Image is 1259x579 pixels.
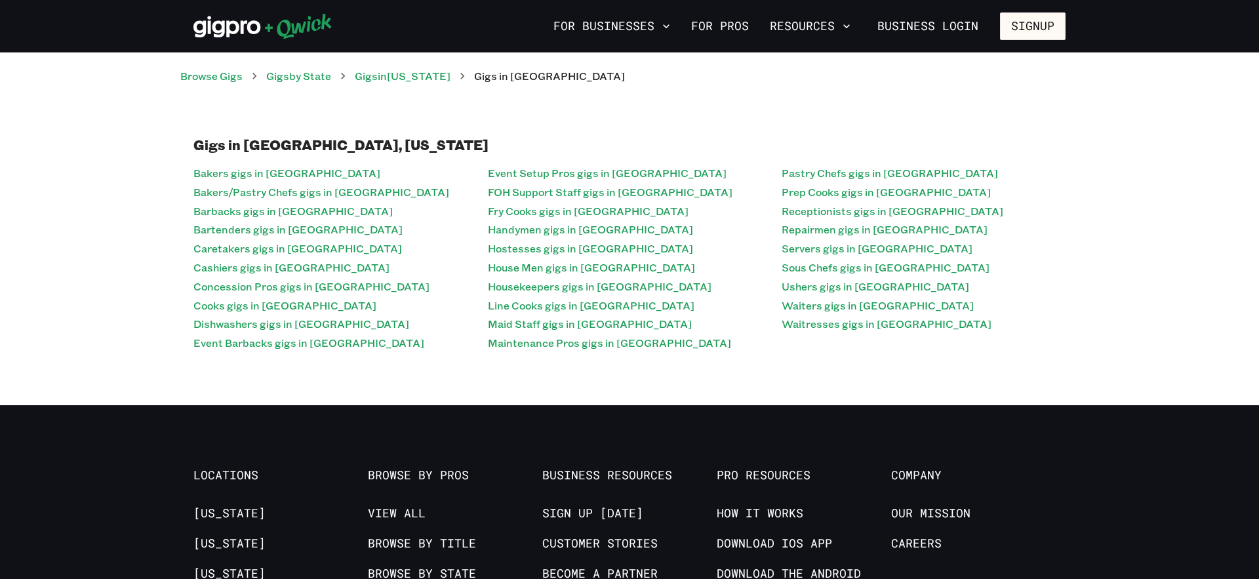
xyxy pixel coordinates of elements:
[474,68,625,84] p: Gigs in [GEOGRAPHIC_DATA]
[782,277,969,296] a: Ushers gigs in [GEOGRAPHIC_DATA]
[488,164,727,183] a: Event Setup Pros gigs in [GEOGRAPHIC_DATA]
[488,277,711,296] a: Housekeepers gigs in [GEOGRAPHIC_DATA]
[782,183,991,202] a: Prep Cooks gigs in [GEOGRAPHIC_DATA]
[193,183,449,202] a: Bakers/Pastry Chefs gigs in [GEOGRAPHIC_DATA]
[193,334,424,353] a: Event Barbacks gigs in [GEOGRAPHIC_DATA]
[193,220,403,239] a: Bartenders gigs in [GEOGRAPHIC_DATA]
[193,536,266,552] a: [US_STATE]
[488,202,689,221] a: Fry Cooks gigs in [GEOGRAPHIC_DATA]
[193,136,1066,153] h1: Gigs in [GEOGRAPHIC_DATA], [US_STATE]
[368,468,542,483] span: Browse by Pros
[782,202,1003,221] a: Receptionists gigs in [GEOGRAPHIC_DATA]
[686,15,754,37] a: For Pros
[782,296,974,315] a: Waiters gigs in [GEOGRAPHIC_DATA]
[368,506,426,522] a: View All
[717,506,803,522] a: How it Works
[488,183,732,202] a: FOH Support Staff gigs in [GEOGRAPHIC_DATA]
[368,536,476,552] a: Browse by Title
[193,202,393,221] a: Barbacks gigs in [GEOGRAPHIC_DATA]
[374,548,885,579] iframe: Netlify Drawer
[193,468,368,483] span: Locations
[782,258,989,277] a: Sous Chefs gigs in [GEOGRAPHIC_DATA]
[782,315,991,334] a: Waitresses gigs in [GEOGRAPHIC_DATA]
[782,220,988,239] a: Repairmen gigs in [GEOGRAPHIC_DATA]
[891,506,970,522] a: Our Mission
[193,315,409,334] a: Dishwashers gigs in [GEOGRAPHIC_DATA]
[765,15,856,37] button: Resources
[542,536,658,552] a: Customer stories
[891,468,1066,483] span: Company
[193,239,402,258] a: Caretakers gigs in [GEOGRAPHIC_DATA]
[355,69,450,83] a: Gigsin[US_STATE]
[488,239,693,258] a: Hostesses gigs in [GEOGRAPHIC_DATA]
[1000,12,1066,40] button: Signup
[266,69,331,83] a: Gigsby State
[782,164,998,183] a: Pastry Chefs gigs in [GEOGRAPHIC_DATA]
[542,468,717,483] span: Business Resources
[488,334,731,353] a: Maintenance Pros gigs in [GEOGRAPHIC_DATA]
[180,68,1079,84] nav: breadcrumb
[548,15,675,37] button: For Businesses
[891,536,942,552] a: Careers
[488,220,693,239] a: Handymen gigs in [GEOGRAPHIC_DATA]
[717,468,891,483] span: Pro Resources
[488,296,694,315] a: Line Cooks gigs in [GEOGRAPHIC_DATA]
[193,164,380,183] a: Bakers gigs in [GEOGRAPHIC_DATA]
[193,277,430,296] a: Concession Pros gigs in [GEOGRAPHIC_DATA]
[782,239,972,258] a: Servers gigs in [GEOGRAPHIC_DATA]
[193,296,376,315] a: Cooks gigs in [GEOGRAPHIC_DATA]
[193,258,390,277] a: Cashiers gigs in [GEOGRAPHIC_DATA]
[488,315,692,334] a: Maid Staff gigs in [GEOGRAPHIC_DATA]
[193,506,266,522] a: [US_STATE]
[717,536,832,552] a: Download IOS App
[193,13,332,39] img: Qwick
[180,69,243,83] a: Browse Gigs
[866,12,989,40] a: Business Login
[488,258,695,277] a: House Men gigs in [GEOGRAPHIC_DATA]
[542,506,643,522] a: Sign up [DATE]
